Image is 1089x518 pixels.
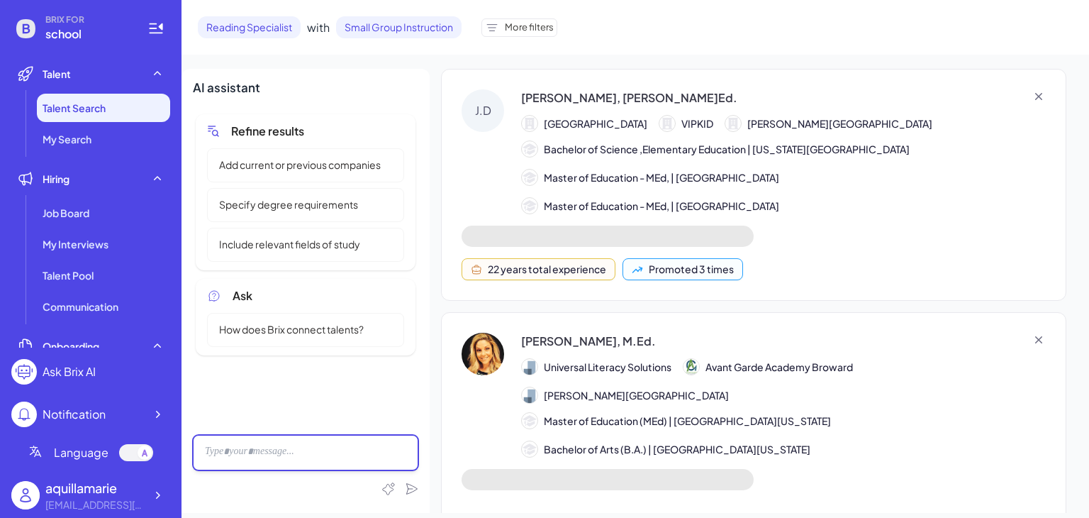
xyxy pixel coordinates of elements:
[544,388,729,403] span: [PERSON_NAME][GEOGRAPHIC_DATA]
[307,19,330,36] span: with
[747,116,932,131] span: [PERSON_NAME][GEOGRAPHIC_DATA]
[211,158,389,172] span: Add current or previous companies
[43,363,96,380] div: Ask Brix AI
[43,237,108,251] span: My Interviews
[43,339,99,353] span: Onboarding
[45,14,130,26] span: BRIX FOR
[43,132,91,146] span: My Search
[522,387,537,403] img: 公司logo
[45,478,145,497] div: aquillamarie
[43,406,106,423] div: Notification
[683,359,699,375] img: 公司logo
[211,322,372,337] span: How does Brix connect talents?
[649,262,734,277] div: Promoted 3 times
[462,89,504,132] div: J.D
[544,414,831,429] span: Master of Education (MEd) | [GEOGRAPHIC_DATA][US_STATE]
[544,116,647,131] span: [GEOGRAPHIC_DATA]
[522,359,537,375] img: 公司logo
[198,16,301,38] span: Reading Specialist
[43,268,94,282] span: Talent Pool
[43,67,71,81] span: Talent
[43,172,69,186] span: Hiring
[544,142,910,157] span: Bachelor of Science ,Elementary Education | [US_STATE][GEOGRAPHIC_DATA]
[211,197,367,212] span: Specify degree requirements
[193,79,418,97] div: AI assistant
[681,116,713,131] span: VIPKID
[544,360,671,375] span: Universal Literacy Solutions
[488,262,606,277] div: 22 years total experience
[211,237,369,252] span: Include relevant fields of study
[54,444,108,461] span: Language
[521,89,737,106] div: [PERSON_NAME], [PERSON_NAME]Ed.
[43,101,106,115] span: Talent Search
[43,206,89,220] span: Job Board
[705,360,853,375] span: Avant Garde Academy Broward
[45,26,130,43] span: school
[43,299,118,314] span: Communication
[336,16,462,38] span: Small Group Instruction
[231,123,304,140] span: Refine results
[544,442,810,457] span: Bachelor of Arts (B.A.) | [GEOGRAPHIC_DATA][US_STATE]
[544,199,779,214] span: Master of Education - MEd, | [GEOGRAPHIC_DATA]
[505,21,554,35] span: More filters
[544,170,779,185] span: Master of Education - MEd, | [GEOGRAPHIC_DATA]
[462,333,504,375] img: Marci Klein, M.Ed.
[45,497,145,512] div: aboyd@wsfcs.k12.nc.us
[11,481,40,509] img: user_logo.png
[233,287,252,304] span: Ask
[521,333,656,350] div: [PERSON_NAME], M.Ed.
